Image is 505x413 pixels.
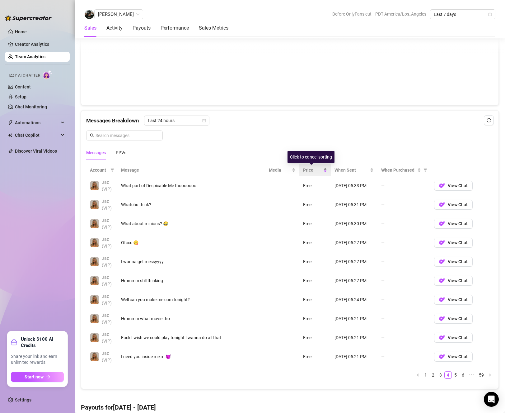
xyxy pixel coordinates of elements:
[434,185,473,190] a: OFView Chat
[434,223,473,228] a: OFView Chat
[434,333,473,343] button: OFView Chat
[434,261,473,266] a: OFView Chat
[331,233,377,252] td: [DATE] 05:27 PM
[110,168,114,172] span: filter
[448,297,468,302] span: View Chat
[460,372,466,378] a: 6
[488,373,492,377] span: right
[202,119,206,122] span: calendar
[416,373,420,377] span: left
[434,181,473,191] button: OFView Chat
[90,333,99,342] img: Jaz (VIP)
[303,167,322,173] span: Price
[86,149,106,156] div: Messages
[377,164,430,176] th: When Purchased
[377,252,430,271] td: —
[434,242,473,247] a: OFView Chat
[477,372,486,378] a: 59
[15,397,31,402] a: Settings
[199,24,228,32] div: Sales Metrics
[90,295,99,304] img: Jaz (VIP)
[377,233,430,252] td: —
[434,295,473,305] button: OFView Chat
[86,116,493,126] div: Messages Breakdown
[434,356,473,361] a: OFView Chat
[448,202,468,207] span: View Chat
[434,276,473,286] button: OFView Chat
[439,354,445,360] img: OF
[439,259,445,265] img: OF
[434,219,473,229] button: OFView Chat
[81,403,499,412] h4: Payouts for [DATE] - [DATE]
[448,259,468,264] span: View Chat
[116,149,126,156] div: PPVs
[439,316,445,322] img: OF
[85,10,94,19] img: Jericko
[334,167,369,173] span: When Sent
[121,315,261,322] div: Hmmmm what movie tho
[90,314,99,323] img: Jaz (VIP)
[487,118,491,122] span: reload
[15,54,45,59] a: Team Analytics
[445,372,451,378] a: 4
[434,280,473,285] a: OFView Chat
[102,332,112,344] span: Jaz (VIP)
[90,276,99,285] img: Jaz (VIP)
[299,214,330,233] td: Free
[90,257,99,266] img: Jaz (VIP)
[439,221,445,227] img: OF
[422,372,429,378] a: 1
[414,371,422,379] li: Previous Page
[148,116,206,125] span: Last 24 hours
[448,183,468,188] span: View Chat
[90,181,99,190] img: Jaz (VIP)
[452,372,459,378] a: 5
[109,165,115,175] span: filter
[121,296,261,303] div: Well can you make me cum tonight?
[15,118,59,128] span: Automations
[414,371,422,379] button: left
[299,290,330,309] td: Free
[9,73,40,78] span: Izzy AI Chatter
[331,347,377,366] td: [DATE] 05:21 PM
[121,239,261,246] div: Ofccc 😋
[331,164,377,176] th: When Sent
[11,354,64,366] span: Share your link and earn unlimited rewards
[486,371,493,379] li: Next Page
[90,167,108,173] span: Account
[299,328,330,347] td: Free
[102,237,112,249] span: Jaz (VIP)
[467,371,477,379] span: •••
[448,316,468,321] span: View Chat
[121,277,261,284] div: Hmmmm still thinking
[102,313,112,325] span: Jaz (VIP)
[15,149,57,154] a: Discover Viral Videos
[15,29,27,34] a: Home
[102,199,112,211] span: Jaz (VIP)
[102,218,112,230] span: Jaz (VIP)
[15,39,65,49] a: Creator Analytics
[434,200,473,210] button: OFView Chat
[429,371,437,379] li: 2
[377,309,430,328] td: —
[25,374,44,379] span: Start now
[299,195,330,214] td: Free
[84,24,96,32] div: Sales
[434,352,473,362] button: OFView Chat
[434,238,473,248] button: OFView Chat
[459,371,467,379] li: 6
[5,15,52,21] img: logo-BBDzfeDw.svg
[90,352,99,361] img: Jaz (VIP)
[331,176,377,195] td: [DATE] 05:33 PM
[161,24,189,32] div: Performance
[377,214,430,233] td: —
[102,351,112,363] span: Jaz (VIP)
[377,328,430,347] td: —
[439,278,445,284] img: OF
[448,240,468,245] span: View Chat
[377,271,430,290] td: —
[121,334,261,341] div: Fuck I wish we could play tonight I wanna do all that
[43,70,52,79] img: AI Chatter
[377,176,430,195] td: —
[434,337,473,342] a: OFView Chat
